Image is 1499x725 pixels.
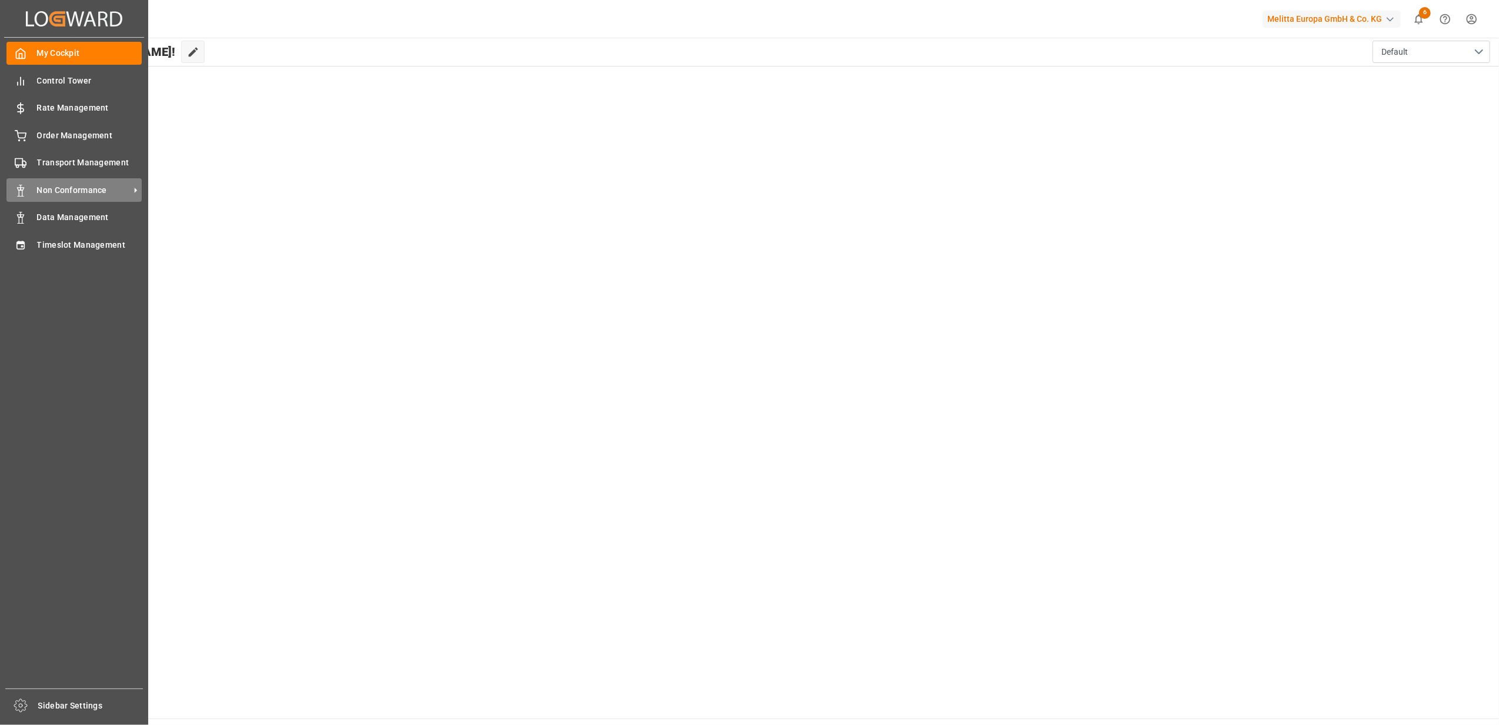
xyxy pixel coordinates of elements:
[1419,7,1431,19] span: 6
[37,239,142,251] span: Timeslot Management
[1263,8,1405,30] button: Melitta Europa GmbH & Co. KG
[37,47,142,59] span: My Cockpit
[37,75,142,87] span: Control Tower
[6,42,142,65] a: My Cockpit
[1263,11,1401,28] div: Melitta Europa GmbH & Co. KG
[6,97,142,119] a: Rate Management
[1381,46,1408,58] span: Default
[6,151,142,174] a: Transport Management
[1373,41,1490,63] button: open menu
[38,700,143,712] span: Sidebar Settings
[6,69,142,92] a: Control Tower
[37,102,142,114] span: Rate Management
[6,206,142,229] a: Data Management
[1405,6,1432,32] button: show 6 new notifications
[6,233,142,256] a: Timeslot Management
[6,124,142,147] a: Order Management
[1432,6,1458,32] button: Help Center
[37,184,130,197] span: Non Conformance
[37,211,142,224] span: Data Management
[37,157,142,169] span: Transport Management
[37,129,142,142] span: Order Management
